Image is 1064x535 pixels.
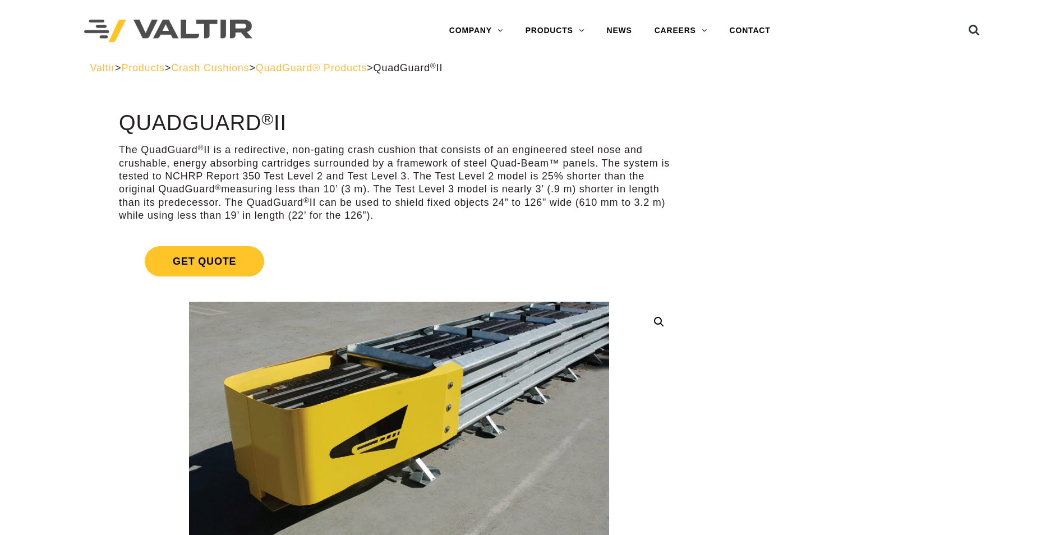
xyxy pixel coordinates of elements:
span: Get Quote [145,246,264,276]
a: QuadGuard® Products [256,62,367,73]
a: NEWS [596,20,643,42]
a: CAREERS [643,20,718,42]
span: QuadGuard II [374,62,443,73]
sup: ® [198,144,204,152]
a: Get Quote [119,233,679,290]
a: Products [121,62,164,73]
a: PRODUCTS [514,20,596,42]
sup: ® [261,110,274,128]
sup: ® [303,196,310,205]
div: > > > > [90,62,974,75]
p: The QuadGuard II is a redirective, non-gating crash cushion that consists of an engineered steel ... [119,144,679,222]
a: Crash Cushions [171,62,249,73]
sup: ® [430,62,436,70]
sup: ® [215,183,222,192]
a: COMPANY [438,20,514,42]
a: CONTACT [718,20,782,42]
h1: QuadGuard II [119,112,679,135]
a: Valtir [90,62,115,73]
img: Valtir [84,20,252,43]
